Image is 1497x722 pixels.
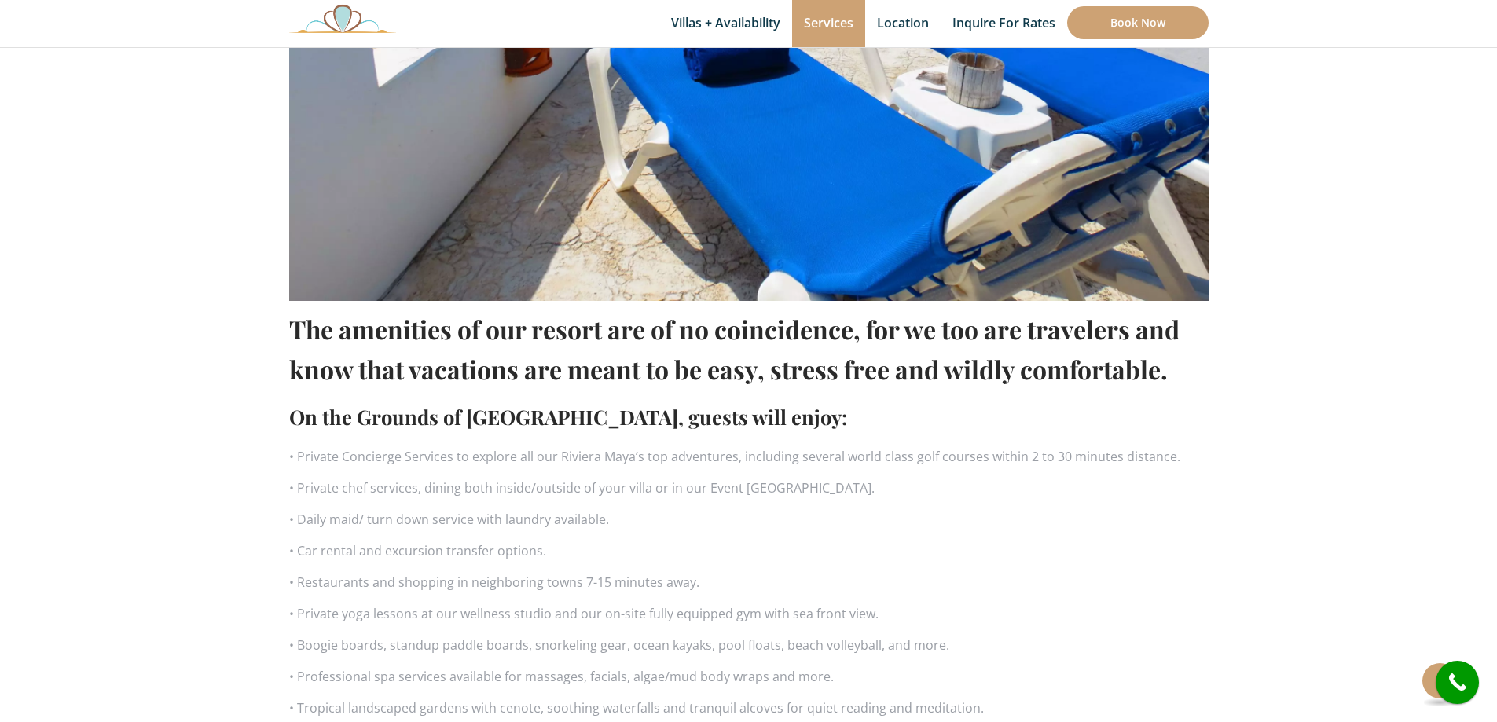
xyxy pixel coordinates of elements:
a: Book Now [1067,6,1209,39]
h2: On the Grounds of [GEOGRAPHIC_DATA], guests will enjoy: [289,401,1209,433]
p: • Car rental and excursion transfer options. [289,539,1209,563]
img: Awesome Logo [289,4,396,33]
p: • Boogie boards, standup paddle boards, snorkeling gear, ocean kayaks, pool floats, beach volleyb... [289,633,1209,657]
p: • Restaurants and shopping in neighboring towns 7-15 minutes away. [289,570,1209,594]
p: • Professional spa services available for massages, facials, algae/mud body wraps and more. [289,665,1209,688]
p: • Private yoga lessons at our wellness studio and our on-site fully equipped gym with sea front v... [289,602,1209,625]
p: • Tropical landscaped gardens with cenote, soothing waterfalls and tranquil alcoves for quiet rea... [289,696,1209,720]
p: • Private Concierge Services to explore all our Riviera Maya’s top adventures, including several ... [289,445,1209,468]
a: call [1436,661,1479,704]
p: • Daily maid/ turn down service with laundry available. [289,508,1209,531]
p: • Private chef services, dining both inside/outside of your villa or in our Event [GEOGRAPHIC_DATA]. [289,476,1209,500]
i: call [1440,665,1475,700]
h1: The amenities of our resort are of no coincidence, for we too are travelers and know that vacatio... [289,309,1209,389]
